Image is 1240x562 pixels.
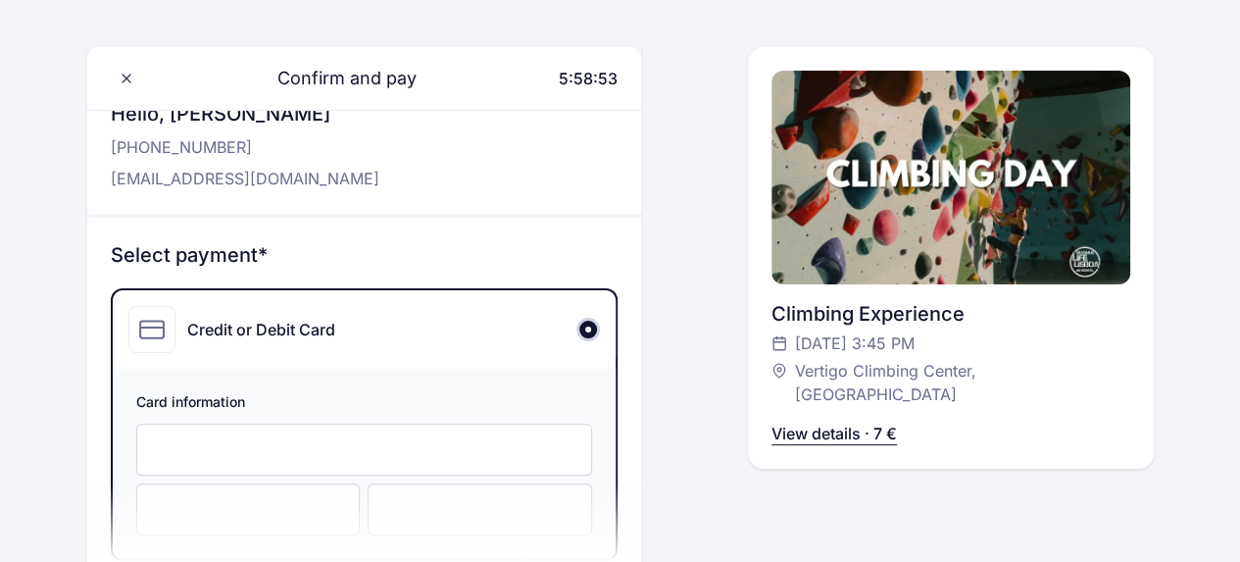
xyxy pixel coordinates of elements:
h3: Select payment* [111,241,619,269]
p: View details · 7 € [771,422,897,445]
h3: Hello, [PERSON_NAME] [111,100,379,128]
iframe: Ram för inmatning av säkert kortnummer [157,440,572,459]
p: [EMAIL_ADDRESS][DOMAIN_NAME] [111,167,379,190]
span: Vertigo Climbing Center, [GEOGRAPHIC_DATA] [795,359,1110,406]
span: [DATE] 3:45 PM [795,332,915,355]
div: Credit or Debit Card [187,318,335,341]
iframe: Ram för säker inmatning av CVC-kod [388,500,571,519]
iframe: Ram för inmatning av säkert utgångsdatum [157,500,340,519]
div: Climbing Experience [771,300,1129,328]
p: [PHONE_NUMBER] [111,135,379,159]
span: Card information [136,392,593,416]
span: 5:58:53 [559,69,618,88]
span: Confirm and pay [254,65,417,92]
